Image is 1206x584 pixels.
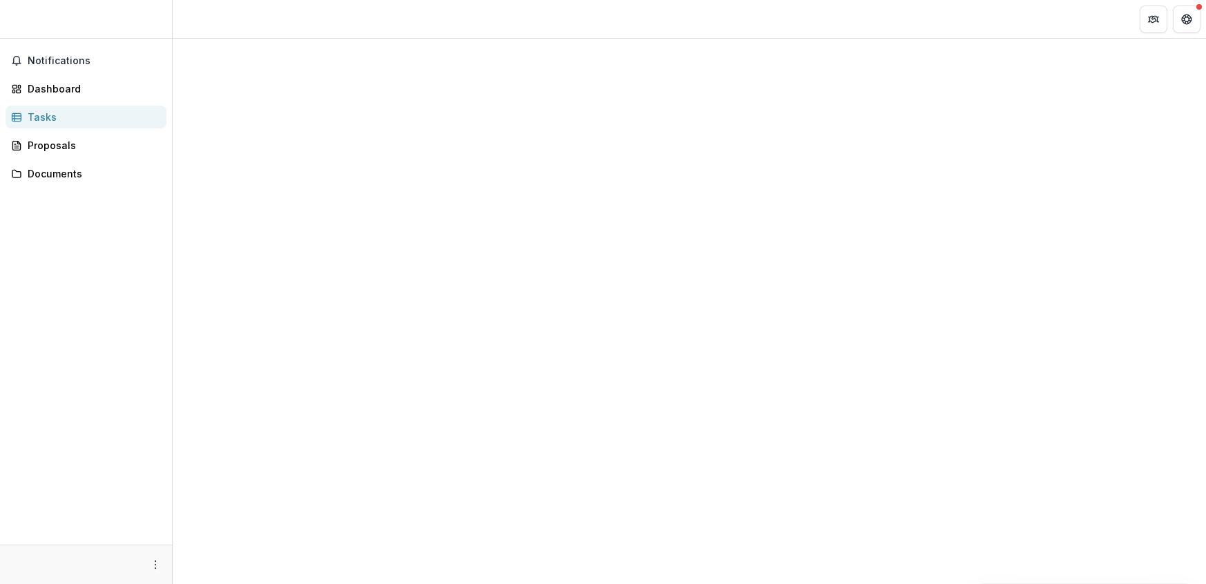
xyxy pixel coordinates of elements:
button: More [147,556,164,573]
div: Documents [28,166,155,181]
a: Dashboard [6,77,166,100]
a: Tasks [6,106,166,128]
button: Partners [1140,6,1167,33]
div: Proposals [28,138,155,153]
span: Notifications [28,55,161,67]
button: Get Help [1173,6,1200,33]
a: Proposals [6,134,166,157]
button: Notifications [6,50,166,72]
div: Tasks [28,110,155,124]
a: Documents [6,162,166,185]
div: Dashboard [28,81,155,96]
